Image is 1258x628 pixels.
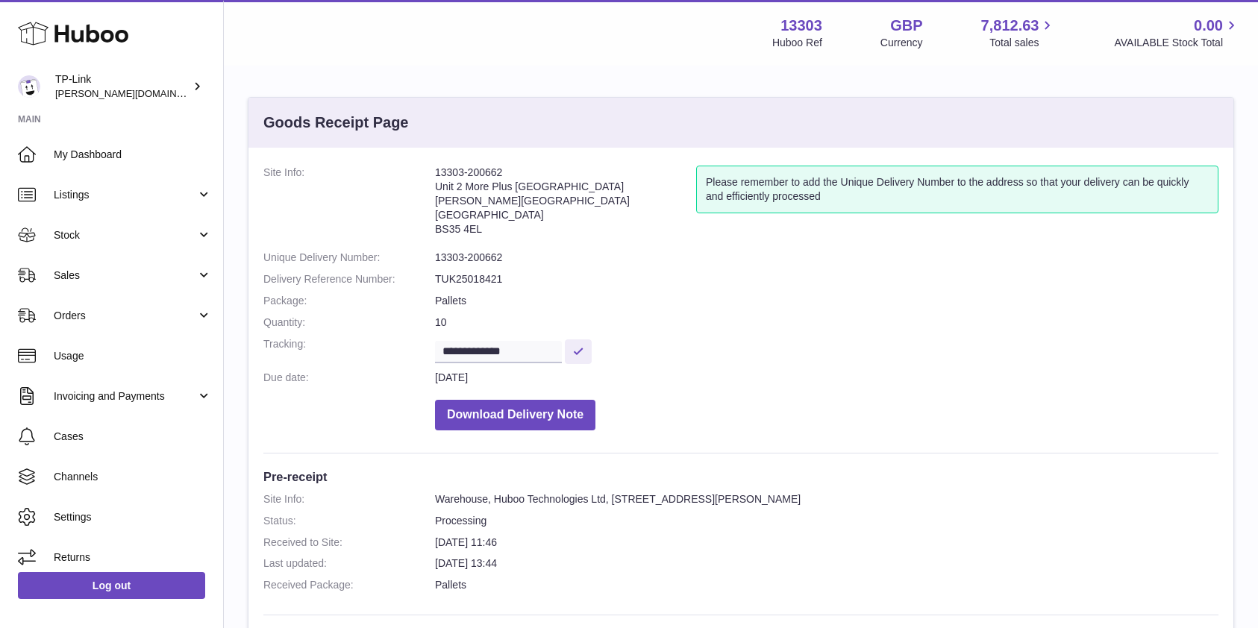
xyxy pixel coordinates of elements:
dt: Received Package: [263,578,435,592]
div: Please remember to add the Unique Delivery Number to the address so that your delivery can be qui... [696,166,1218,213]
dd: 10 [435,315,1218,330]
a: Log out [18,572,205,599]
dt: Status: [263,514,435,528]
span: Returns [54,550,212,565]
button: Download Delivery Note [435,400,595,430]
span: Settings [54,510,212,524]
span: Usage [54,349,212,363]
div: Huboo Ref [772,36,822,50]
span: Channels [54,470,212,484]
dt: Received to Site: [263,536,435,550]
span: Stock [54,228,196,242]
strong: 13303 [780,16,822,36]
div: TP-Link [55,72,190,101]
dt: Unique Delivery Number: [263,251,435,265]
dd: 13303-200662 [435,251,1218,265]
span: Sales [54,269,196,283]
span: Invoicing and Payments [54,389,196,404]
address: 13303-200662 Unit 2 More Plus [GEOGRAPHIC_DATA] [PERSON_NAME][GEOGRAPHIC_DATA] [GEOGRAPHIC_DATA] ... [435,166,696,243]
dt: Last updated: [263,556,435,571]
dt: Quantity: [263,315,435,330]
span: 0.00 [1194,16,1223,36]
dd: Pallets [435,578,1218,592]
dd: [DATE] 13:44 [435,556,1218,571]
span: Total sales [989,36,1056,50]
img: susie.li@tp-link.com [18,75,40,98]
dt: Due date: [263,371,435,385]
a: 7,812.63 Total sales [981,16,1057,50]
div: Currency [880,36,923,50]
dd: Pallets [435,294,1218,308]
dd: [DATE] [435,371,1218,385]
span: Listings [54,188,196,202]
dt: Delivery Reference Number: [263,272,435,286]
dt: Site Info: [263,166,435,243]
dd: Processing [435,514,1218,528]
h3: Goods Receipt Page [263,113,409,133]
span: My Dashboard [54,148,212,162]
span: Cases [54,430,212,444]
span: [PERSON_NAME][DOMAIN_NAME][EMAIL_ADDRESS][DOMAIN_NAME] [55,87,377,99]
span: Orders [54,309,196,323]
dt: Site Info: [263,492,435,506]
dd: TUK25018421 [435,272,1218,286]
dt: Tracking: [263,337,435,363]
a: 0.00 AVAILABLE Stock Total [1114,16,1240,50]
strong: GBP [890,16,922,36]
dt: Package: [263,294,435,308]
dd: [DATE] 11:46 [435,536,1218,550]
span: 7,812.63 [981,16,1039,36]
h3: Pre-receipt [263,468,1218,485]
span: AVAILABLE Stock Total [1114,36,1240,50]
dd: Warehouse, Huboo Technologies Ltd, [STREET_ADDRESS][PERSON_NAME] [435,492,1218,506]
